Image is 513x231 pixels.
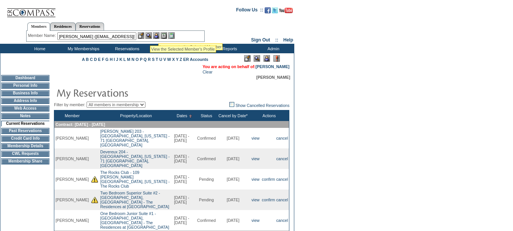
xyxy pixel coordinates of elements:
a: Y [176,57,178,62]
img: Edit Mode [244,55,251,62]
div: Impersonate the Selected Member [159,45,221,49]
a: Subscribe to our YouTube Channel [279,10,293,14]
td: Follow Us :: [236,6,263,16]
img: Log Concern/Member Elevation [273,55,280,62]
td: Current Reservations [1,121,49,126]
a: Member [65,113,80,118]
a: Status [201,113,212,118]
img: Ascending [187,115,192,118]
a: [PERSON_NAME] 203 -[GEOGRAPHIC_DATA], [US_STATE] - 71 [GEOGRAPHIC_DATA], [GEOGRAPHIC_DATA] [100,129,170,147]
td: Admin [251,44,294,53]
a: confirm [262,198,275,202]
img: b_edit.gif [138,32,144,39]
a: view [251,136,259,140]
a: T [156,57,158,62]
td: Address Info [1,98,49,104]
a: N [131,57,134,62]
td: [PERSON_NAME] [54,210,90,231]
td: [DATE] - [DATE] [173,128,196,148]
a: Sign Out [251,37,270,43]
a: One Bedroom Junior Suite #1 -[GEOGRAPHIC_DATA], [GEOGRAPHIC_DATA] - The Residences at [GEOGRAPHIC... [100,211,169,229]
a: M [127,57,130,62]
a: Follow us on Twitter [272,10,278,14]
td: Reservations [104,44,148,53]
td: [DATE] [217,190,249,210]
a: B [86,57,89,62]
td: Reports [207,44,251,53]
a: D [94,57,97,62]
a: Cancel by Date* [218,113,248,118]
td: [DATE] [217,128,249,148]
a: view [251,156,259,161]
a: cancel [276,198,288,202]
td: [PERSON_NAME] [54,190,90,210]
td: [DATE] - [DATE] [173,169,196,190]
a: view [251,218,259,223]
span: :: [275,37,278,43]
img: Compass Home [6,2,56,18]
th: Actions [249,110,289,121]
a: Devereux 204 -[GEOGRAPHIC_DATA], [US_STATE] - 71 [GEOGRAPHIC_DATA], [GEOGRAPHIC_DATA] [100,150,170,168]
a: Become our fan on Facebook [265,10,271,14]
div: View the Selected Member's Profile [151,47,215,51]
img: View Mode [254,55,260,62]
td: Business Info [1,90,49,96]
a: U [159,57,163,62]
a: H [110,57,113,62]
a: view [251,198,259,202]
a: view [251,177,259,182]
a: Z [180,57,182,62]
td: [PERSON_NAME] [54,128,90,148]
img: pgTtlMyReservations.gif [56,85,208,100]
td: Vacation Collection [148,44,207,53]
img: Become our fan on Facebook [265,7,271,13]
td: [DATE] [217,169,249,190]
a: S [152,57,155,62]
td: [DATE] [217,148,249,169]
a: P [140,57,142,62]
td: Notes [1,113,49,119]
a: confirm [262,177,275,182]
span: Contract: [DATE] - [DATE] [55,122,105,127]
td: Pending [196,190,217,210]
td: Membership Details [1,143,49,149]
a: V [163,57,166,62]
a: cancel [276,177,288,182]
a: Clear [202,70,212,74]
img: There are insufficient days and/or tokens to cover this reservation [91,176,98,183]
td: [PERSON_NAME] [54,169,90,190]
img: chk_off.JPG [229,102,234,107]
img: b_calculator.gif [168,32,175,39]
img: Impersonate [264,55,270,62]
span: [PERSON_NAME] [256,75,290,80]
a: Help [283,37,293,43]
div: Member Name: [28,32,57,39]
a: O [136,57,139,62]
a: Reservations [76,22,104,30]
a: The Rocks Club - 109 [PERSON_NAME][GEOGRAPHIC_DATA], [US_STATE] - The Rocks Club [100,170,170,188]
td: [DATE] - [DATE] [173,148,196,169]
td: Pending [196,169,217,190]
a: Two Bedroom Superior Suite #2 -[GEOGRAPHIC_DATA], [GEOGRAPHIC_DATA] - The Residences at [GEOGRAPH... [100,191,169,209]
td: [DATE] - [DATE] [173,210,196,231]
a: L [123,57,126,62]
a: Show Cancelled Reservations [229,103,289,108]
td: Membership Share [1,158,49,164]
a: Residences [50,22,76,30]
img: Reservations [161,32,167,39]
td: Confirmed [196,148,217,169]
a: J [116,57,118,62]
img: Follow us on Twitter [272,7,278,13]
a: I [114,57,115,62]
td: CWL Requests [1,151,49,157]
td: Dashboard [1,75,49,81]
a: F [102,57,104,62]
td: Confirmed [196,210,217,231]
img: There are insufficient days and/or tokens to cover this reservation [91,196,98,203]
img: Impersonate [153,32,159,39]
a: C [90,57,93,62]
img: View [145,32,152,39]
a: A [82,57,85,62]
img: Subscribe to our YouTube Channel [279,8,293,13]
a: [PERSON_NAME] [256,64,289,69]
